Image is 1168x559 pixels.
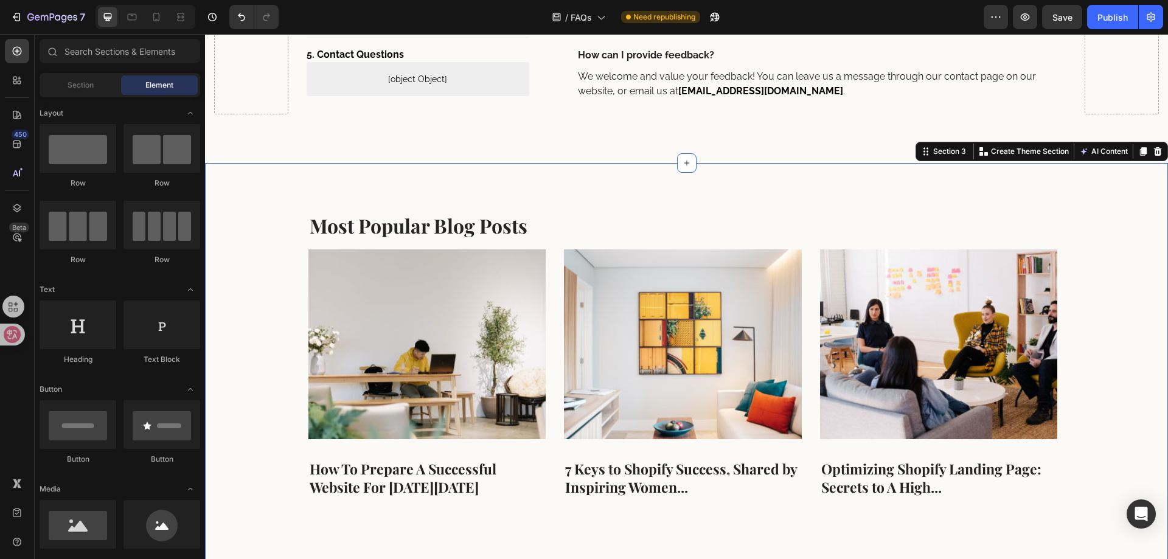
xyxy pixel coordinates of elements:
[1127,499,1156,529] div: Open Intercom Messenger
[565,11,568,24] span: /
[68,80,94,91] span: Section
[1097,11,1128,24] div: Publish
[40,108,63,119] span: Layout
[123,454,200,465] div: Button
[123,178,200,189] div: Row
[1042,5,1082,29] button: Save
[123,354,200,365] div: Text Block
[40,484,61,495] span: Media
[40,354,116,365] div: Heading
[616,426,851,462] p: Optimizing Shopify Landing Page: Secrets to A High...
[123,254,200,265] div: Row
[40,284,55,295] span: Text
[181,280,200,299] span: Toggle open
[360,426,595,462] p: 7 Keys to Shopify Success, Shared by Inspiring Women...
[229,5,279,29] div: Undo/Redo
[181,103,200,123] span: Toggle open
[40,178,116,189] div: Row
[1052,12,1072,23] span: Save
[181,479,200,499] span: Toggle open
[181,380,200,399] span: Toggle open
[205,34,1168,559] iframe: Design area
[373,35,860,64] p: We welcome and value your feedback! You can leave us a message through our contact page on our we...
[633,12,695,23] span: Need republishing
[872,110,925,125] button: AI Content
[103,178,859,206] h2: Most Popular Blog Posts
[615,215,852,405] img: Alt Image
[473,51,638,63] strong: [EMAIL_ADDRESS][DOMAIN_NAME]
[80,10,85,24] p: 7
[40,384,62,395] span: Button
[103,215,341,405] img: Alt Image
[40,254,116,265] div: Row
[5,5,91,29] button: 7
[1087,5,1138,29] button: Publish
[12,130,29,139] div: 450
[145,80,173,91] span: Element
[726,112,763,123] div: Section 3
[786,112,864,123] p: Create Theme Section
[359,215,596,405] img: Alt Image
[571,11,592,24] span: FAQs
[40,454,116,465] div: Button
[40,39,200,63] input: Search Sections & Elements
[105,426,339,462] p: How To Prepare A Successful Website For [DATE][DATE]
[9,223,29,232] div: Beta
